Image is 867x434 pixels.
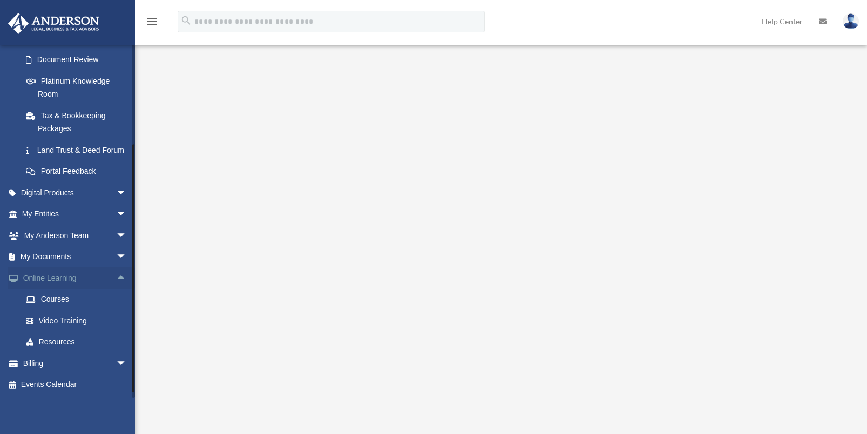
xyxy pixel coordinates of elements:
span: arrow_drop_down [116,246,138,268]
a: menu [146,19,159,28]
a: Document Review [15,49,143,71]
img: Anderson Advisors Platinum Portal [5,13,103,34]
a: Portal Feedback [15,161,143,182]
a: Resources [15,331,143,353]
a: Digital Productsarrow_drop_down [8,182,143,204]
a: Tax & Bookkeeping Packages [15,105,143,139]
img: User Pic [843,13,859,29]
a: Billingarrow_drop_down [8,352,143,374]
i: menu [146,15,159,28]
a: Land Trust & Deed Forum [15,139,143,161]
a: My Anderson Teamarrow_drop_down [8,225,143,246]
a: Platinum Knowledge Room [15,70,143,105]
a: Video Training [15,310,143,331]
span: arrow_drop_down [116,225,138,247]
span: arrow_drop_down [116,204,138,226]
a: My Documentsarrow_drop_down [8,246,143,268]
a: Online Learningarrow_drop_up [8,267,143,289]
span: arrow_drop_down [116,352,138,375]
a: Events Calendar [8,374,143,396]
iframe: <span data-mce-type="bookmark" style="display: inline-block; width: 0px; overflow: hidden; line-h... [208,31,791,355]
a: My Entitiesarrow_drop_down [8,204,143,225]
span: arrow_drop_up [116,267,138,289]
i: search [180,15,192,26]
a: Courses [15,289,143,310]
span: arrow_drop_down [116,182,138,204]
